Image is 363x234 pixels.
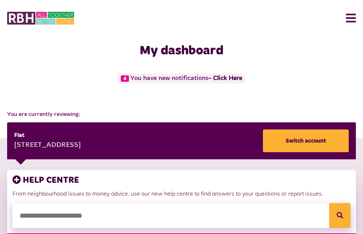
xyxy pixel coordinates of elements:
span: You have new notifications [118,73,245,84]
div: Flat [14,131,81,140]
span: You are currently reviewing: [7,110,356,119]
div: [STREET_ADDRESS] [14,140,81,151]
img: MyRBH [7,11,74,26]
span: 4 [121,75,129,82]
p: From neighbourhood issues to money advice, use our new help centre to find answers to your questi... [12,189,351,198]
h1: My dashboard [7,43,356,59]
a: Switch account [263,129,349,152]
a: - Click Here [208,75,242,81]
h3: HELP CENTRE [12,175,351,186]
